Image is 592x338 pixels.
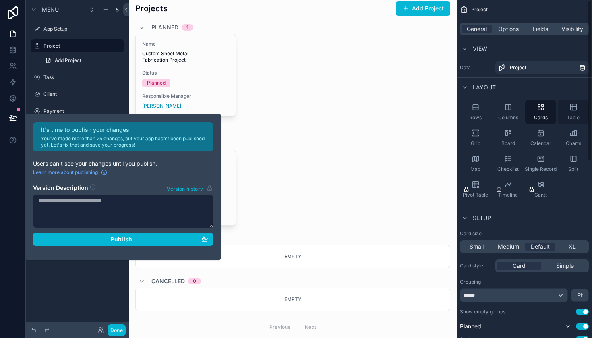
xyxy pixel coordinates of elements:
[135,3,168,14] h1: Projects
[493,177,524,201] button: Timeline
[108,324,126,336] button: Done
[142,93,229,100] span: Responsible Manager
[460,309,505,315] label: Show empty groups
[558,151,589,176] button: Split
[284,296,301,302] span: Empty
[525,166,557,172] span: Single Record
[567,114,580,121] span: Table
[43,74,122,81] label: Task
[43,26,122,32] label: App Setup
[31,105,124,118] a: Payment
[41,135,209,148] p: You've made more than 25 changes, but your app hasn't been published yet. Let's fix that and save...
[534,114,548,121] span: Cards
[142,50,229,63] span: Custom Sheet Metal Fabrication Project
[531,243,550,251] span: Default
[110,236,132,243] span: Publish
[495,61,589,74] a: Project
[147,79,166,87] div: Planned
[566,140,581,147] span: Charts
[525,100,556,124] button: Cards
[498,192,518,198] span: Timeline
[533,25,548,33] span: Fields
[470,243,484,251] span: Small
[460,126,491,150] button: Grid
[31,39,124,52] a: Project
[471,6,488,13] span: Project
[534,192,547,198] span: Gantt
[135,34,236,116] a: NameCustom Sheet Metal Fabrication ProjectStatusPlannedResponsible Manager[PERSON_NAME]
[460,230,482,237] label: Card size
[31,88,124,101] a: Client
[467,25,487,33] span: General
[460,64,492,71] label: Data
[33,160,213,168] p: Users can't see your changes until you publish.
[460,322,481,330] span: Planned
[473,83,496,91] span: Layout
[473,214,491,222] span: Setup
[43,108,122,114] label: Payment
[569,243,576,251] span: XL
[31,71,124,84] a: Task
[33,233,213,246] button: Publish
[471,140,480,147] span: Grid
[497,166,519,172] span: Checklist
[510,64,526,71] span: Project
[558,126,589,150] button: Charts
[43,91,122,97] label: Client
[513,262,526,270] span: Card
[470,166,480,172] span: Map
[493,100,524,124] button: Columns
[42,6,59,14] span: Menu
[142,70,229,76] span: Status
[530,140,551,147] span: Calendar
[460,177,491,201] button: Pivot Table
[525,151,556,176] button: Single Record
[460,100,491,124] button: Rows
[396,1,450,16] button: Add Project
[460,279,481,285] label: Grouping
[463,192,488,198] span: Pivot Table
[151,23,178,31] span: Planned
[193,278,196,284] div: 0
[498,25,519,33] span: Options
[498,114,518,121] span: Columns
[501,140,515,147] span: Board
[556,262,574,270] span: Simple
[561,25,583,33] span: Visibility
[525,177,556,201] button: Gantt
[31,23,124,35] a: App Setup
[460,263,492,269] label: Card style
[525,126,556,150] button: Calendar
[167,184,203,192] span: Version history
[473,45,487,53] span: View
[498,243,519,251] span: Medium
[166,184,213,193] button: Version history
[558,100,589,124] button: Table
[33,169,98,176] span: Learn more about publishing
[493,151,524,176] button: Checklist
[33,184,88,193] h2: Version Description
[142,103,181,109] a: [PERSON_NAME]
[284,253,301,259] span: Empty
[151,277,185,285] span: Cancelled
[55,57,81,64] span: Add Project
[43,43,119,49] label: Project
[186,24,188,31] div: 1
[469,114,482,121] span: Rows
[493,126,524,150] button: Board
[41,126,209,134] h2: It's time to publish your changes
[460,151,491,176] button: Map
[568,166,578,172] span: Split
[142,41,229,47] span: Name
[40,54,124,67] a: Add Project
[33,169,108,176] a: Learn more about publishing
